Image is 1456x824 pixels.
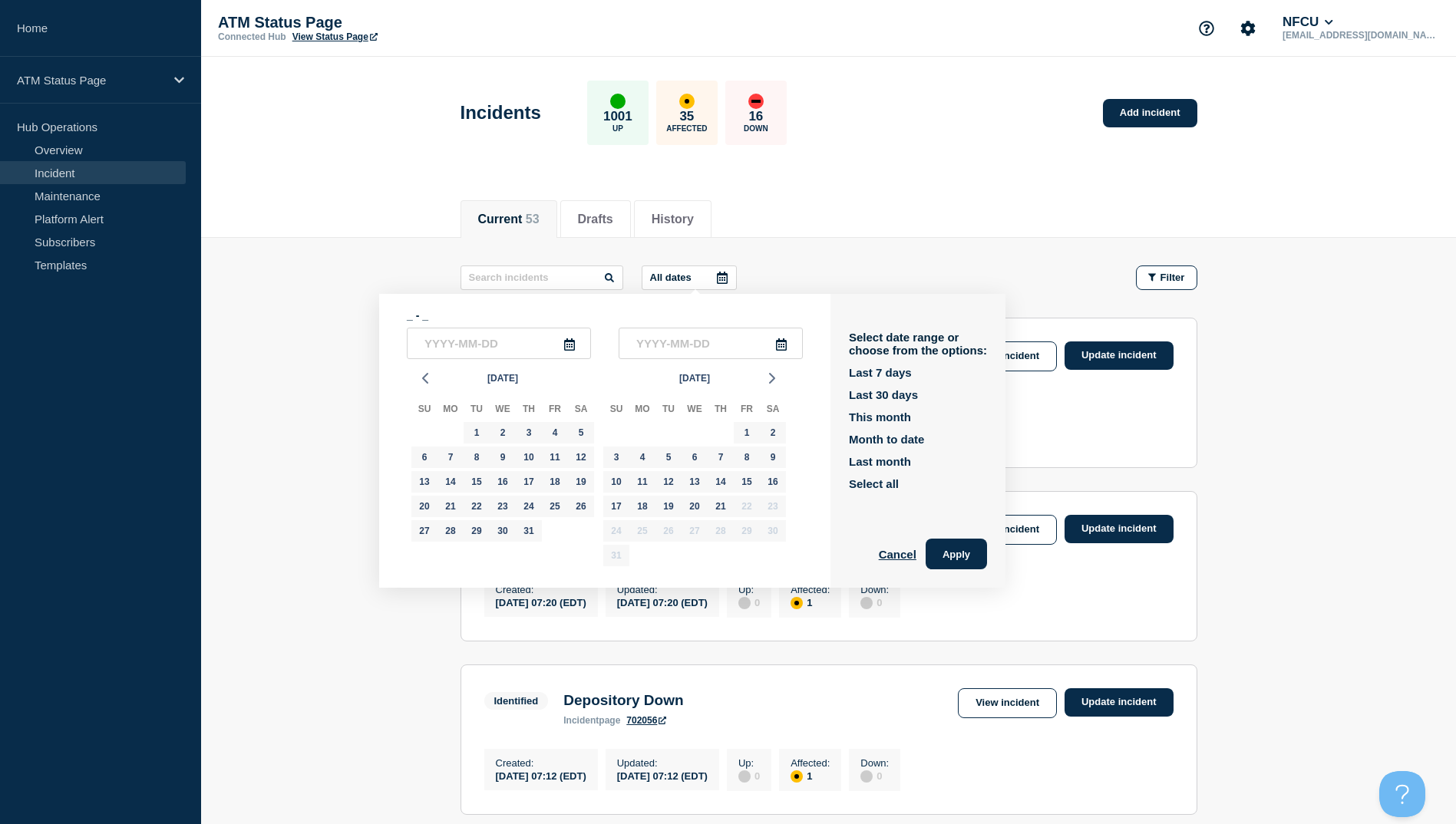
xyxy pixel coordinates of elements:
[606,545,627,566] div: Sunday, Aug 31, 2025
[496,769,586,782] div: [DATE] 07:12 (EDT)
[518,422,540,443] div: Thursday, Jul 3, 2025
[679,367,710,390] span: [DATE]
[738,757,760,769] p: Up :
[738,770,751,783] div: disabled
[860,597,873,609] div: disabled
[762,422,784,443] div: Saturday, Aug 2, 2025
[516,400,542,420] div: Th
[738,595,760,609] div: 0
[603,109,632,124] p: 1001
[860,770,873,783] div: disabled
[710,447,731,468] div: Thursday, Aug 7, 2025
[478,213,540,226] button: Current 53
[642,265,737,290] button: All dates
[626,715,666,726] a: 702056
[481,367,524,390] button: [DATE]
[658,471,679,493] div: Tuesday, Aug 12, 2025
[544,471,566,493] div: Friday, Jul 18, 2025
[496,584,586,595] p: Created :
[650,272,692,283] p: All dates
[791,769,830,783] div: 1
[736,471,758,493] div: Friday, Aug 15, 2025
[738,584,760,595] p: Up :
[612,124,623,133] p: Up
[655,400,682,420] div: Tu
[518,520,540,542] div: Thursday, Jul 31, 2025
[958,688,1057,718] a: View incident
[760,400,786,420] div: Sa
[1161,272,1185,283] span: Filter
[710,496,731,517] div: Thursday, Aug 21, 2025
[437,400,464,420] div: Mo
[492,496,513,517] div: Wednesday, Jul 23, 2025
[734,400,760,420] div: Fr
[762,496,784,517] div: Saturday, Aug 23, 2025
[606,496,627,517] div: Sunday, Aug 17, 2025
[860,769,889,783] div: 0
[414,520,435,542] div: Sunday, Jul 27, 2025
[738,597,751,609] div: disabled
[606,520,627,542] div: Sunday, Aug 24, 2025
[518,496,540,517] div: Thursday, Jul 24, 2025
[617,584,708,595] p: Updated :
[632,496,653,517] div: Monday, Aug 18, 2025
[849,331,987,357] p: Select date range or choose from the options:
[849,433,924,446] button: Month to date
[710,520,731,542] div: Thursday, Aug 28, 2025
[791,757,830,769] p: Affected :
[484,692,549,710] span: Identified
[1065,515,1174,543] a: Update incident
[860,584,889,595] p: Down :
[710,471,731,493] div: Thursday, Aug 14, 2025
[629,400,655,420] div: Mo
[578,213,613,226] button: Drafts
[738,769,760,783] div: 0
[568,400,594,420] div: Sa
[684,496,705,517] div: Wednesday, Aug 20, 2025
[658,496,679,517] div: Tuesday, Aug 19, 2025
[606,447,627,468] div: Sunday, Aug 3, 2025
[879,539,916,569] button: Cancel
[791,584,830,595] p: Affected :
[414,496,435,517] div: Sunday, Jul 20, 2025
[492,471,513,493] div: Wednesday, Jul 16, 2025
[652,213,694,226] button: History
[617,595,708,608] div: [DATE] 07:20 (EDT)
[658,520,679,542] div: Tuesday, Aug 26, 2025
[610,94,626,109] div: up
[466,471,487,493] div: Tuesday, Jul 15, 2025
[414,471,435,493] div: Sunday, Jul 13, 2025
[487,367,518,390] span: [DATE]
[570,496,592,517] div: Saturday, Jul 26, 2025
[440,520,461,542] div: Monday, Jul 28, 2025
[518,447,540,468] div: Thursday, Jul 10, 2025
[860,595,889,609] div: 0
[414,447,435,468] div: Sunday, Jul 6, 2025
[466,447,487,468] div: Tuesday, Jul 8, 2025
[762,471,784,493] div: Saturday, Aug 16, 2025
[619,328,803,359] input: YYYY-MM-DD
[464,400,490,420] div: Tu
[570,422,592,443] div: Saturday, Jul 5, 2025
[218,14,525,31] p: ATM Status Page
[563,692,683,709] h3: Depository Down
[461,102,541,124] h1: Incidents
[1279,30,1439,41] p: [EMAIL_ADDRESS][DOMAIN_NAME]
[526,213,540,226] span: 53
[632,447,653,468] div: Monday, Aug 4, 2025
[1065,688,1174,717] a: Update incident
[1065,341,1174,370] a: Update incident
[492,520,513,542] div: Wednesday, Jul 30, 2025
[632,520,653,542] div: Monday, Aug 25, 2025
[1279,15,1336,30] button: NFCU
[673,367,716,390] button: [DATE]
[748,94,764,109] div: down
[218,31,286,42] p: Connected Hub
[1232,12,1264,44] button: Account settings
[570,447,592,468] div: Saturday, Jul 12, 2025
[849,455,911,468] button: Last month
[736,447,758,468] div: Friday, Aug 8, 2025
[791,770,803,783] div: affected
[958,515,1057,545] a: View incident
[736,496,758,517] div: Friday, Aug 22, 2025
